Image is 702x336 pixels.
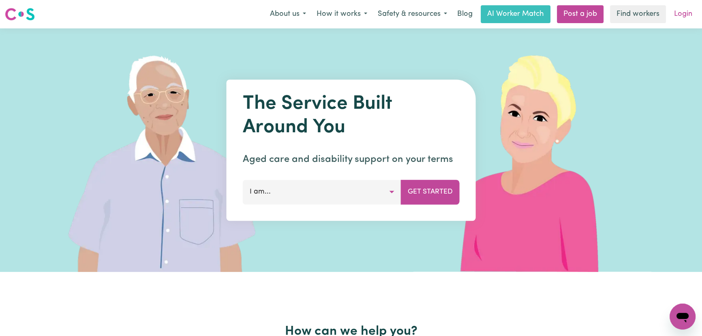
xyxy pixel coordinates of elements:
[401,180,460,204] button: Get Started
[669,5,697,23] a: Login
[452,5,477,23] a: Blog
[670,304,696,330] iframe: Button to launch messaging window
[243,180,401,204] button: I am...
[243,93,460,139] h1: The Service Built Around You
[5,5,35,24] a: Careseekers logo
[243,152,460,167] p: Aged care and disability support on your terms
[481,5,550,23] a: AI Worker Match
[557,5,604,23] a: Post a job
[372,6,452,23] button: Safety & resources
[5,7,35,22] img: Careseekers logo
[311,6,372,23] button: How it works
[610,5,666,23] a: Find workers
[265,6,311,23] button: About us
